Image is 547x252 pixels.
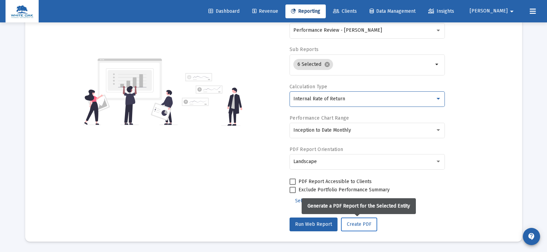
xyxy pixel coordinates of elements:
[293,58,433,71] mat-chip-list: Selection
[182,73,242,126] img: reporting-alt
[356,198,396,204] span: Additional Options
[291,8,320,14] span: Reporting
[290,218,338,231] button: Run Web Report
[293,59,333,70] mat-chip: 6 Selected
[285,4,326,18] a: Reporting
[295,221,332,227] span: Run Web Report
[290,84,327,90] label: Calculation Type
[461,4,524,18] button: [PERSON_NAME]
[299,178,372,186] span: PDF Report Accessible to Clients
[293,159,317,164] span: Landscape
[293,127,351,133] span: Inception to Date Monthly
[252,8,278,14] span: Revenue
[83,58,178,126] img: reporting
[328,4,362,18] a: Clients
[293,27,382,33] span: Performance Review - [PERSON_NAME]
[341,218,377,231] button: Create PDF
[293,96,345,102] span: Internal Rate of Return
[295,198,343,204] span: Select Custom Period
[299,186,390,194] span: Exclude Portfolio Performance Summary
[423,4,460,18] a: Insights
[428,8,454,14] span: Insights
[370,8,416,14] span: Data Management
[11,4,33,18] img: Dashboard
[324,61,330,68] mat-icon: cancel
[208,8,240,14] span: Dashboard
[333,8,357,14] span: Clients
[433,60,441,69] mat-icon: arrow_drop_down
[347,221,371,227] span: Create PDF
[290,47,319,52] label: Sub Reports
[364,4,421,18] a: Data Management
[508,4,516,18] mat-icon: arrow_drop_down
[470,8,508,14] span: [PERSON_NAME]
[290,147,343,152] label: PDF Report Orientation
[290,115,349,121] label: Performance Chart Range
[247,4,284,18] a: Revenue
[527,232,536,241] mat-icon: contact_support
[203,4,245,18] a: Dashboard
